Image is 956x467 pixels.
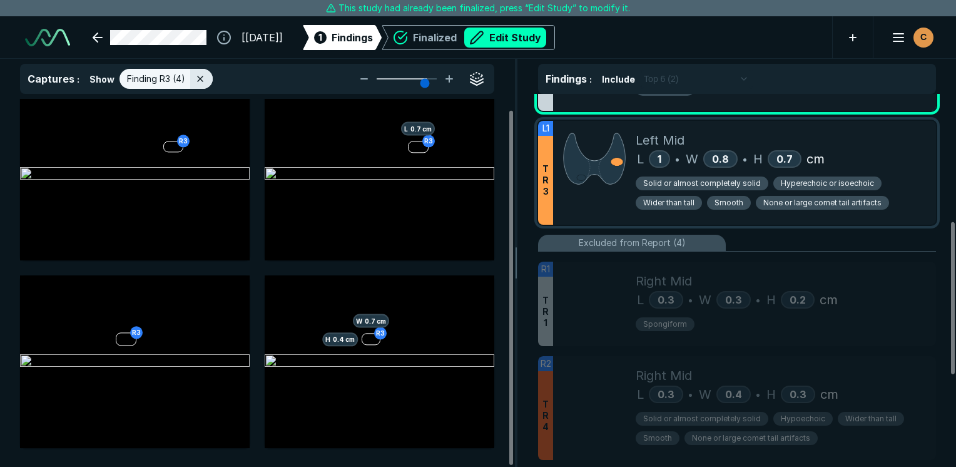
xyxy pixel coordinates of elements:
[712,153,729,165] span: 0.8
[542,121,549,135] span: L1
[675,151,679,167] span: •
[781,178,874,189] span: Hyperechoic or isoechoic
[725,294,742,306] span: 0.3
[413,28,546,48] div: Finalized
[658,153,661,165] span: 1
[77,74,79,85] span: :
[542,399,549,433] span: T R 4
[338,1,630,15] span: This study had already been finalized, press “Edit Study” to modify it.
[753,150,763,168] span: H
[637,290,644,309] span: L
[692,433,810,444] span: None or large comet tail artifacts
[714,197,743,208] span: Smooth
[913,28,933,48] div: avatar-name
[637,150,644,168] span: L
[382,25,555,50] div: FinalizedEdit Study
[542,295,549,329] span: T R 1
[538,262,936,346] div: R1TR1Right MidL0.3•W0.3•H0.2cmSpongiform
[636,272,692,290] span: Right Mid
[332,30,373,45] span: Findings
[25,29,70,46] img: See-Mode Logo
[820,290,838,309] span: cm
[89,73,114,86] span: Show
[845,413,897,424] span: Wider than tall
[127,72,185,86] span: Finding R3 (4)
[688,387,693,402] span: •
[883,25,936,50] button: avatar-name
[790,388,806,401] span: 0.3
[658,294,674,306] span: 0.3
[763,197,882,208] span: None or large comet tail artifacts
[781,413,825,424] span: Hypoechoic
[776,153,793,165] span: 0.7
[766,290,776,309] span: H
[766,385,776,404] span: H
[725,388,742,401] span: 0.4
[688,292,693,307] span: •
[699,385,711,404] span: W
[643,433,672,444] span: Smooth
[20,24,75,51] a: See-Mode Logo
[686,150,698,168] span: W
[20,167,250,182] img: 93f1caa6-fc8d-444d-99d3-fb3d42c2b845
[464,28,546,48] button: Edit Study
[546,73,587,85] span: Findings
[643,178,761,189] span: Solid or almost completely solid
[318,31,322,44] span: 1
[658,388,674,401] span: 0.3
[541,262,550,276] span: R1
[542,163,549,197] span: T R 3
[563,131,626,187] img: 8HpS+wAAAAZJREFUAwARBV3Y3xHggAAAAABJRU5ErkJggg==
[756,292,760,307] span: •
[28,73,74,85] span: Captures
[20,354,250,369] img: 227111c1-cb5a-4566-9b2d-995a17152f67
[265,167,494,182] img: 0b45ce2e-8e8a-4575-93ab-ff0c1bacc183
[579,236,686,250] span: Excluded from Report (4)
[643,319,687,330] span: Spongiform
[806,150,825,168] span: cm
[636,366,692,385] span: Right Mid
[920,31,927,44] span: C
[644,72,678,86] span: Top 6 (2)
[242,30,283,45] span: [[DATE]]
[538,121,936,225] div: L1TR3Left MidL1•W0.8•H0.7cmSolid or almost completely solidHyperechoic or isoechoicWider than tal...
[699,290,711,309] span: W
[743,151,747,167] span: •
[602,73,635,86] span: Include
[643,413,761,424] span: Solid or almost completely solid
[589,74,592,85] span: :
[538,356,936,460] div: R2TR4Right MidL0.3•W0.4•H0.3cmSolid or almost completely solidHypoechoicWider than tallSmoothNone...
[265,354,494,369] img: bf9909b7-880e-40e5-b8ab-97c5c24d44ba
[538,235,936,252] li: Excluded from Report (4)
[541,357,551,371] span: R2
[637,385,644,404] span: L
[756,387,760,402] span: •
[643,197,694,208] span: Wider than tall
[636,131,684,150] span: Left Mid
[790,294,806,306] span: 0.2
[303,25,382,50] div: 1Findings
[820,385,838,404] span: cm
